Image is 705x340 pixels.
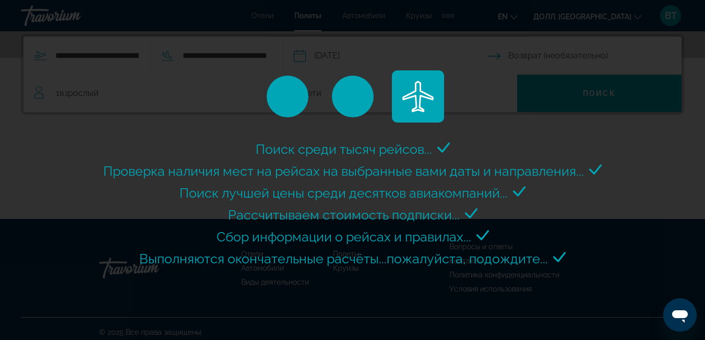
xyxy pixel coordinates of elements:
ya-tr-span: Рассчитываем стоимость подписки... [228,207,460,223]
iframe: Кнопка запуска окна обмена сообщениями [663,298,697,332]
ya-tr-span: Проверка наличия мест на рейсах на выбранные вами даты и направления... [103,163,584,179]
ya-tr-span: Выполняются окончательные расчёты... [139,251,387,266]
ya-tr-span: Поиск лучшей цены среди десятков авиакомпаний... [180,185,508,201]
ya-tr-span: Сбор информации о рейсах и правилах... [217,229,471,245]
ya-tr-span: пожалуйста, подождите... [387,251,548,266]
ya-tr-span: Поиск среди тысяч рейсов... [256,141,432,157]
